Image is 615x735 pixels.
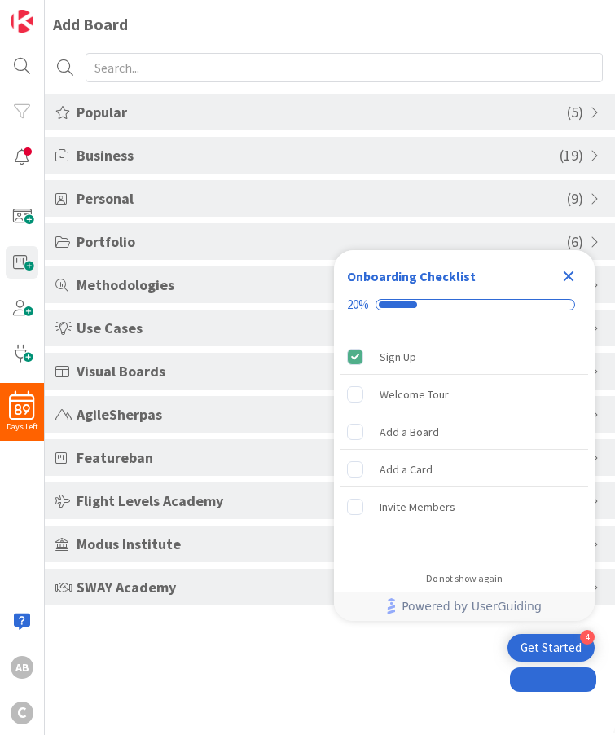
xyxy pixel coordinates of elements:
div: Add a Card is incomplete. [340,451,588,487]
div: Open Get Started checklist, remaining modules: 4 [507,634,595,662]
span: Featureban [77,447,567,469]
span: Modus Institute [77,533,567,555]
span: SWAY Academy [77,576,567,598]
input: Search... [86,53,603,82]
div: Add a Board [380,422,439,442]
span: AgileSherpas [77,403,567,425]
a: Powered by UserGuiding [342,592,586,621]
span: Portfolio [77,231,567,253]
div: C [11,702,33,724]
span: Powered by UserGuiding [402,596,542,616]
div: Checklist items [334,332,595,561]
div: Checklist Container [334,250,595,621]
img: Visit kanbanzone.com [11,10,33,33]
span: Methodologies [77,274,560,296]
span: Popular [77,101,567,123]
div: Sign Up [380,347,416,367]
div: Footer [334,592,595,621]
div: AB [11,656,33,679]
span: 89 [15,404,30,416]
div: Welcome Tour [380,385,449,404]
span: Flight Levels Academy [77,490,567,512]
div: Onboarding Checklist [347,266,476,286]
div: Invite Members [380,497,455,517]
span: ( 19 ) [560,144,583,166]
div: Invite Members is incomplete. [340,489,588,525]
div: Add Board [53,12,128,37]
div: Checklist progress: 20% [347,297,582,312]
div: Close Checklist [556,263,582,289]
span: ( 9 ) [567,187,583,209]
div: Add a Board is incomplete. [340,414,588,450]
span: Business [77,144,560,166]
span: Personal [77,187,567,209]
span: ( 5 ) [567,101,583,123]
div: Add a Card [380,460,433,479]
div: Sign Up is complete. [340,339,588,375]
div: Welcome Tour is incomplete. [340,376,588,412]
span: Visual Boards [77,360,567,382]
span: Use Cases [77,317,560,339]
div: 4 [580,630,595,645]
div: Do not show again [426,572,503,585]
div: Get Started [521,640,582,656]
span: ( 6 ) [567,231,583,253]
div: 20% [347,297,369,312]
